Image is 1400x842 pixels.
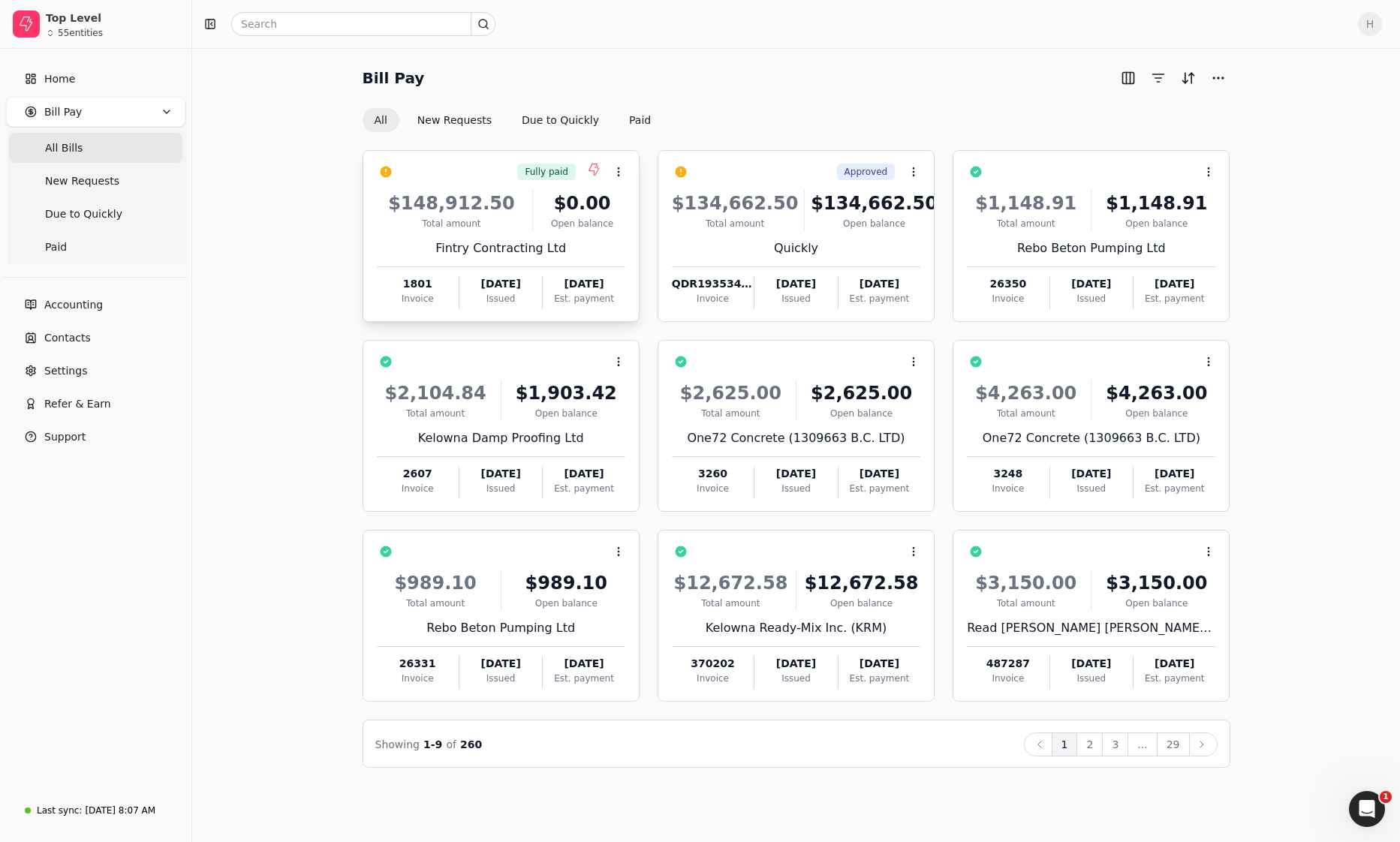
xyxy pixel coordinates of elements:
div: Total amount [672,407,790,420]
div: Top Level [46,11,179,26]
div: Rebo Beton Pumping Ltd [967,239,1215,257]
div: [DATE] [838,466,920,482]
span: Showing [375,738,420,750]
div: Fintry Contracting Ltd [377,239,625,257]
div: Invoice [672,482,754,495]
button: ... [1128,732,1157,756]
a: Home [6,64,185,94]
span: Home [44,71,75,87]
div: One72 Concrete (1309663 B.C. LTD) [967,429,1215,447]
div: Total amount [672,217,799,230]
div: Total amount [672,597,790,610]
span: Support [44,429,86,445]
div: [DATE] [838,276,920,292]
div: [DATE] [1134,656,1215,672]
div: Quickly [672,239,920,257]
span: All Bills [45,140,83,156]
div: $4,263.00 [967,380,1085,407]
div: Total amount [377,407,495,420]
div: 1801 [377,276,459,292]
div: Invoice [967,672,1049,685]
div: Est. payment [838,672,920,685]
div: Est. payment [1134,292,1215,305]
div: [DATE] [1134,466,1215,482]
div: $3,150.00 [967,570,1085,597]
div: 55 entities [58,29,103,38]
div: $989.10 [377,570,495,597]
div: [DATE] [1134,276,1215,292]
div: [DATE] [754,466,837,482]
div: Total amount [377,597,495,610]
button: 1 [1052,732,1078,756]
div: Open balance [1097,597,1215,610]
div: [DATE] 8:07 AM [85,804,155,817]
span: Accounting [44,297,103,313]
span: Bill Pay [44,104,82,120]
span: 260 [460,738,482,750]
h2: Bill Pay [363,66,425,90]
div: 2607 [377,466,459,482]
div: $1,148.91 [1097,190,1215,217]
a: Paid [9,232,182,262]
div: [DATE] [459,466,542,482]
span: Fully paid [525,165,568,179]
button: More [1206,66,1230,90]
button: 3 [1102,732,1128,756]
div: 26350 [967,276,1049,292]
span: Paid [45,239,67,255]
span: New Requests [45,173,119,189]
div: One72 Concrete (1309663 B.C. LTD) [672,429,920,447]
button: 2 [1076,732,1103,756]
div: Invoice [377,672,459,685]
button: Due to Quickly [510,108,611,132]
div: Invoice [967,292,1049,305]
div: Total amount [377,217,527,230]
div: Rebo Beton Pumping Ltd [377,619,625,637]
div: [DATE] [459,656,542,672]
div: Issued [459,482,542,495]
a: Accounting [6,290,185,320]
div: [DATE] [1050,656,1133,672]
div: [DATE] [838,656,920,672]
button: Sort [1176,66,1200,90]
div: $134,662.50 [672,190,799,217]
div: Est. payment [838,292,920,305]
div: $2,104.84 [377,380,495,407]
div: Total amount [967,597,1085,610]
div: Total amount [967,217,1085,230]
div: Invoice [672,292,754,305]
div: Est. payment [543,482,625,495]
div: $4,263.00 [1097,380,1215,407]
div: 3260 [672,466,754,482]
div: Open balance [811,217,938,230]
div: Open balance [507,407,625,420]
div: $2,625.00 [802,380,920,407]
div: Issued [754,292,837,305]
button: Refer & Earn [6,389,185,419]
div: Total amount [967,407,1085,420]
div: Invoice [672,672,754,685]
button: Support [6,422,185,452]
button: All [363,108,399,132]
span: 1 - 9 [423,738,442,750]
div: Invoice [377,482,459,495]
div: 26331 [377,656,459,672]
div: Est. payment [1134,482,1215,495]
div: $1,148.91 [967,190,1085,217]
div: Est. payment [543,672,625,685]
div: Issued [754,482,837,495]
div: Issued [459,672,542,685]
div: Est. payment [1134,672,1215,685]
div: Kelowna Damp Proofing Ltd [377,429,625,447]
span: Refer & Earn [44,396,111,412]
div: [DATE] [754,656,837,672]
div: $148,912.50 [377,190,527,217]
input: Search [231,12,495,36]
div: Last sync: [37,804,82,817]
div: $12,672.58 [672,570,790,597]
div: Issued [1050,482,1133,495]
div: QDR193534-1801 [672,276,754,292]
div: [DATE] [543,466,625,482]
div: Open balance [1097,217,1215,230]
span: Due to Quickly [45,206,122,222]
